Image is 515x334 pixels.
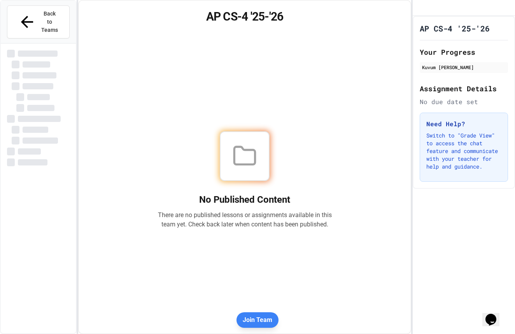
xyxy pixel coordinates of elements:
[7,5,70,38] button: Back to Teams
[41,10,59,34] span: Back to Teams
[422,64,506,71] div: Kuvum [PERSON_NAME]
[88,10,401,24] h1: AP CS-4 '25-'26
[236,312,279,328] button: Join Team
[426,119,501,129] h3: Need Help?
[420,23,490,34] h1: AP CS-4 '25-'26
[426,132,501,170] p: Switch to "Grade View" to access the chat feature and communicate with your teacher for help and ...
[158,210,332,229] p: There are no published lessons or assignments available in this team yet. Check back later when c...
[420,83,508,94] h2: Assignment Details
[158,193,332,206] h2: No Published Content
[420,97,508,106] div: No due date set
[420,47,508,57] h2: Your Progress
[482,303,507,326] iframe: chat widget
